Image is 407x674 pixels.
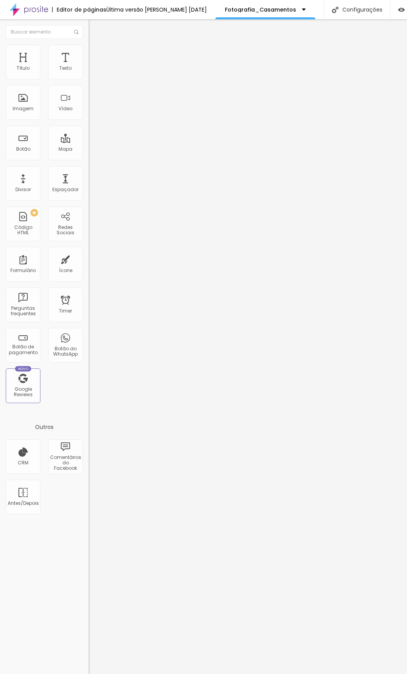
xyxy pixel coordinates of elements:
[10,268,36,273] div: Formulário
[50,225,80,236] div: Redes Sociais
[16,146,30,152] div: Botão
[59,308,72,314] div: Timer
[59,146,72,152] div: Mapa
[59,106,72,111] div: Vídeo
[8,344,38,355] div: Botão de pagamento
[8,501,38,506] div: Antes/Depois
[50,455,80,471] div: Comentários do Facebook
[50,346,80,357] div: Botão do WhatsApp
[18,460,28,466] div: CRM
[15,366,32,371] div: Novo
[17,66,30,71] div: Título
[106,7,207,12] div: Última versão [PERSON_NAME] [DATE]
[59,66,72,71] div: Texto
[8,306,38,317] div: Perguntas frequentes
[398,7,405,13] img: view-1.svg
[8,225,38,236] div: Código HTML
[225,7,296,12] p: Fotografia_Casamentos
[52,187,79,192] div: Espaçador
[13,106,33,111] div: Imagem
[8,387,38,398] div: Google Reviews
[332,7,338,13] img: Icone
[59,268,72,273] div: Ícone
[52,7,106,12] div: Editor de páginas
[74,30,79,34] img: Icone
[6,25,83,39] input: Buscar elemento
[15,187,31,192] div: Divisor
